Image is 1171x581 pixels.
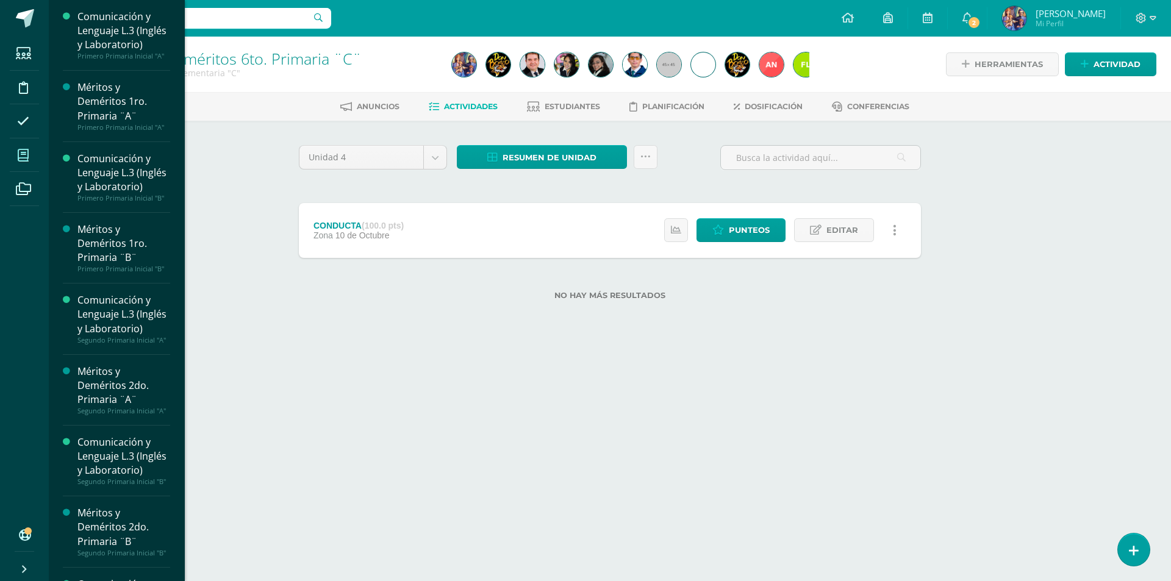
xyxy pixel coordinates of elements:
[77,549,170,557] div: Segundo Primaria Inicial "B"
[77,80,170,123] div: Méritos y Deméritos 1ro. Primaria ¨A¨
[657,52,681,77] img: 45x45
[1065,52,1156,76] a: Actividad
[77,365,170,407] div: Méritos y Deméritos 2do. Primaria ¨A¨
[729,219,770,241] span: Punteos
[847,102,909,111] span: Conferencias
[77,435,170,477] div: Comunicación y Lenguaje L.3 (Inglés y Laboratorio)
[77,365,170,415] a: Méritos y Deméritos 2do. Primaria ¨A¨Segundo Primaria Inicial "A"
[527,97,600,116] a: Estudiantes
[77,407,170,415] div: Segundo Primaria Inicial "A"
[503,146,596,169] span: Resumen de unidad
[1036,18,1106,29] span: Mi Perfil
[77,336,170,344] div: Segundo Primaria Inicial "A"
[57,8,331,29] input: Busca un usuario...
[77,506,170,557] a: Méritos y Deméritos 2do. Primaria ¨B¨Segundo Primaria Inicial "B"
[444,102,498,111] span: Actividades
[721,146,920,169] input: Busca la actividad aquí...
[77,152,170,194] div: Comunicación y Lenguaje L.3 (Inglés y Laboratorio)
[77,223,170,273] a: Méritos y Deméritos 1ro. Primaria ¨B¨Primero Primaria Inicial "B"
[734,97,803,116] a: Dosificación
[95,67,437,79] div: Sexto Primaria Complementaria 'C'
[623,52,647,77] img: f8528e83a30c07a06aa6af360d30ac42.png
[826,219,858,241] span: Editar
[520,52,545,77] img: af1a872015daedc149f5fcb991658e4f.png
[299,291,921,300] label: No hay más resultados
[340,97,399,116] a: Anuncios
[589,52,613,77] img: e602cc58a41d4ad1c6372315f6095ebf.png
[77,80,170,131] a: Méritos y Deméritos 1ro. Primaria ¨A¨Primero Primaria Inicial "A"
[457,145,627,169] a: Resumen de unidad
[554,52,579,77] img: 47fbbcbd1c9a7716bb8cb4b126b93520.png
[77,52,170,60] div: Primero Primaria Inicial "A"
[946,52,1059,76] a: Herramientas
[1002,6,1026,30] img: 7bd55ac0c36ce47889d24abe3c1e3425.png
[77,265,170,273] div: Primero Primaria Inicial "B"
[975,53,1043,76] span: Herramientas
[642,102,704,111] span: Planificación
[77,123,170,132] div: Primero Primaria Inicial "A"
[77,152,170,202] a: Comunicación y Lenguaje L.3 (Inglés y Laboratorio)Primero Primaria Inicial "B"
[313,230,333,240] span: Zona
[357,102,399,111] span: Anuncios
[725,52,750,77] img: 51daec255f9cabefddb2cff9a8f95120.png
[313,221,404,230] div: CONDUCTA
[1036,7,1106,20] span: [PERSON_NAME]
[691,52,715,77] img: f73f492df6fe683cb6fad507938adc3d.png
[759,52,784,77] img: 4312b06de9a6913e9e55058f5c86071c.png
[309,146,414,169] span: Unidad 4
[77,10,170,60] a: Comunicación y Lenguaje L.3 (Inglés y Laboratorio)Primero Primaria Inicial "A"
[1094,53,1141,76] span: Actividad
[486,52,510,77] img: e848a06d305063da6e408c2e705eb510.png
[299,146,446,169] a: Unidad 4
[77,506,170,548] div: Méritos y Deméritos 2do. Primaria ¨B¨
[545,102,600,111] span: Estudiantes
[77,293,170,344] a: Comunicación y Lenguaje L.3 (Inglés y Laboratorio)Segundo Primaria Inicial "A"
[629,97,704,116] a: Planificación
[95,48,362,69] a: Méritos y Deméritos 6to. Primaria ¨C¨
[77,10,170,52] div: Comunicación y Lenguaje L.3 (Inglés y Laboratorio)
[832,97,909,116] a: Conferencias
[77,223,170,265] div: Méritos y Deméritos 1ro. Primaria ¨B¨
[77,477,170,486] div: Segundo Primaria Inicial "B"
[697,218,786,242] a: Punteos
[745,102,803,111] span: Dosificación
[335,230,390,240] span: 10 de Octubre
[95,50,437,67] h1: Méritos y Deméritos 6to. Primaria ¨C¨
[77,194,170,202] div: Primero Primaria Inicial "B"
[429,97,498,116] a: Actividades
[967,16,981,29] span: 2
[452,52,476,77] img: 7bd55ac0c36ce47889d24abe3c1e3425.png
[77,435,170,486] a: Comunicación y Lenguaje L.3 (Inglés y Laboratorio)Segundo Primaria Inicial "B"
[362,221,404,230] strong: (100.0 pts)
[793,52,818,77] img: 67f4ba1a1e1b57acbf754f856f806d76.png
[77,293,170,335] div: Comunicación y Lenguaje L.3 (Inglés y Laboratorio)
